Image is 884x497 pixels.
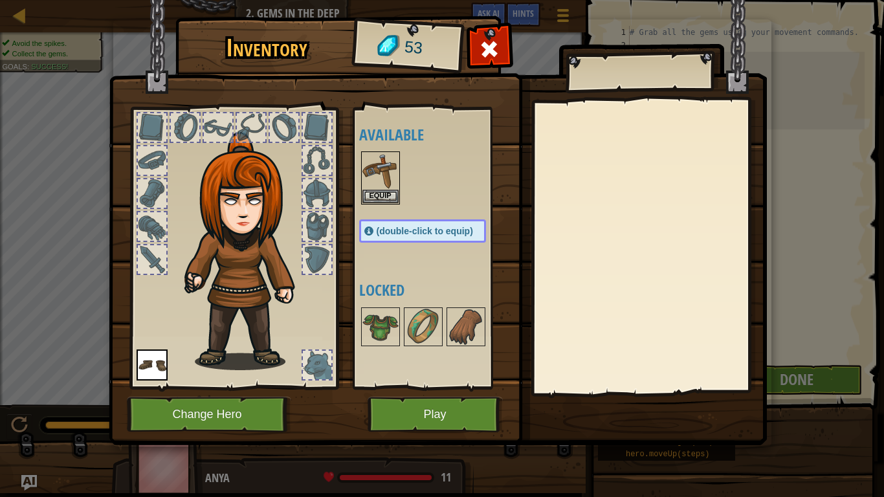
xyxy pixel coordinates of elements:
[137,349,168,381] img: portrait.png
[377,226,473,236] span: (double-click to equip)
[179,132,318,370] img: hair_f2.png
[362,190,399,203] button: Equip
[359,282,512,298] h4: Locked
[362,309,399,345] img: portrait.png
[127,397,291,432] button: Change Hero
[405,309,441,345] img: portrait.png
[403,36,423,60] span: 53
[359,126,512,143] h4: Available
[448,309,484,345] img: portrait.png
[184,34,349,61] h1: Inventory
[362,153,399,189] img: portrait.png
[368,397,503,432] button: Play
